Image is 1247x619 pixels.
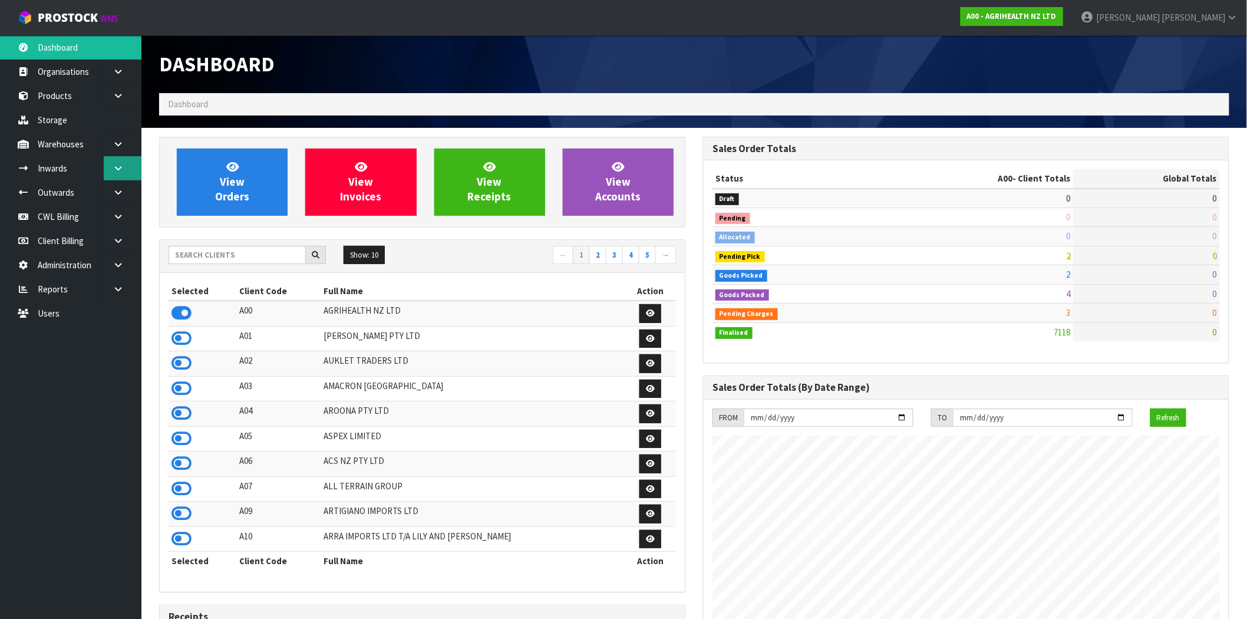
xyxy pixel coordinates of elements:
[321,426,625,452] td: ASPEX LIMITED
[1066,250,1070,261] span: 2
[321,326,625,351] td: [PERSON_NAME] PTY LTD
[1213,269,1217,280] span: 0
[715,213,750,225] span: Pending
[169,246,306,264] input: Search clients
[1162,12,1225,23] span: [PERSON_NAME]
[1066,193,1070,204] span: 0
[236,401,321,427] td: A04
[553,246,573,265] a: ←
[998,173,1012,184] span: A00
[961,7,1063,26] a: A00 - AGRIHEALTH NZ LTD
[321,526,625,552] td: ARRA IMPORTS LTD T/A LILY AND [PERSON_NAME]
[622,246,639,265] a: 4
[236,282,321,301] th: Client Code
[715,308,778,320] span: Pending Charges
[1066,307,1070,318] span: 3
[573,246,590,265] a: 1
[1054,327,1070,338] span: 7118
[715,251,765,263] span: Pending Pick
[1213,250,1217,261] span: 0
[236,376,321,401] td: A03
[712,409,744,427] div: FROM
[321,452,625,477] td: ACS NZ PTY LTD
[236,326,321,351] td: A01
[1150,409,1186,427] button: Refresh
[639,246,656,265] a: 5
[1213,307,1217,318] span: 0
[340,160,381,204] span: View Invoices
[434,149,545,216] a: ViewReceipts
[321,502,625,527] td: ARTIGIANO IMPORTS LTD
[321,476,625,502] td: ALL TERRAIN GROUP
[967,11,1057,21] strong: A00 - AGRIHEALTH NZ LTD
[1213,288,1217,299] span: 0
[712,382,1220,393] h3: Sales Order Totals (By Date Range)
[344,246,385,265] button: Show: 10
[1213,212,1217,223] span: 0
[1066,231,1070,242] span: 0
[236,552,321,571] th: Client Code
[215,160,249,204] span: View Orders
[236,526,321,552] td: A10
[468,160,512,204] span: View Receipts
[177,149,288,216] a: ViewOrders
[1073,169,1220,188] th: Global Totals
[159,51,275,77] span: Dashboard
[1066,212,1070,223] span: 0
[236,452,321,477] td: A06
[589,246,606,265] a: 2
[595,160,641,204] span: View Accounts
[236,476,321,502] td: A07
[880,169,1074,188] th: - Client Totals
[715,232,755,243] span: Allocated
[1096,12,1160,23] span: [PERSON_NAME]
[168,98,208,110] span: Dashboard
[100,13,118,24] small: WMS
[321,301,625,326] td: AGRIHEALTH NZ LTD
[169,552,236,571] th: Selected
[712,143,1220,154] h3: Sales Order Totals
[712,169,880,188] th: Status
[169,282,236,301] th: Selected
[18,10,32,25] img: cube-alt.png
[606,246,623,265] a: 3
[715,270,767,282] span: Goods Picked
[931,409,953,427] div: TO
[321,351,625,377] td: AUKLET TRADERS LTD
[321,376,625,401] td: AMACRON [GEOGRAPHIC_DATA]
[236,301,321,326] td: A00
[321,552,625,571] th: Full Name
[625,282,676,301] th: Action
[236,426,321,452] td: A05
[305,149,416,216] a: ViewInvoices
[715,327,753,339] span: Finalised
[715,289,769,301] span: Goods Packed
[236,502,321,527] td: A09
[1213,327,1217,338] span: 0
[1213,231,1217,242] span: 0
[321,282,625,301] th: Full Name
[655,246,676,265] a: →
[563,149,674,216] a: ViewAccounts
[625,552,676,571] th: Action
[431,246,676,266] nav: Page navigation
[1213,193,1217,204] span: 0
[38,10,98,25] span: ProStock
[1066,269,1070,280] span: 2
[1066,288,1070,299] span: 4
[236,351,321,377] td: A02
[321,401,625,427] td: AROONA PTY LTD
[715,193,739,205] span: Draft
